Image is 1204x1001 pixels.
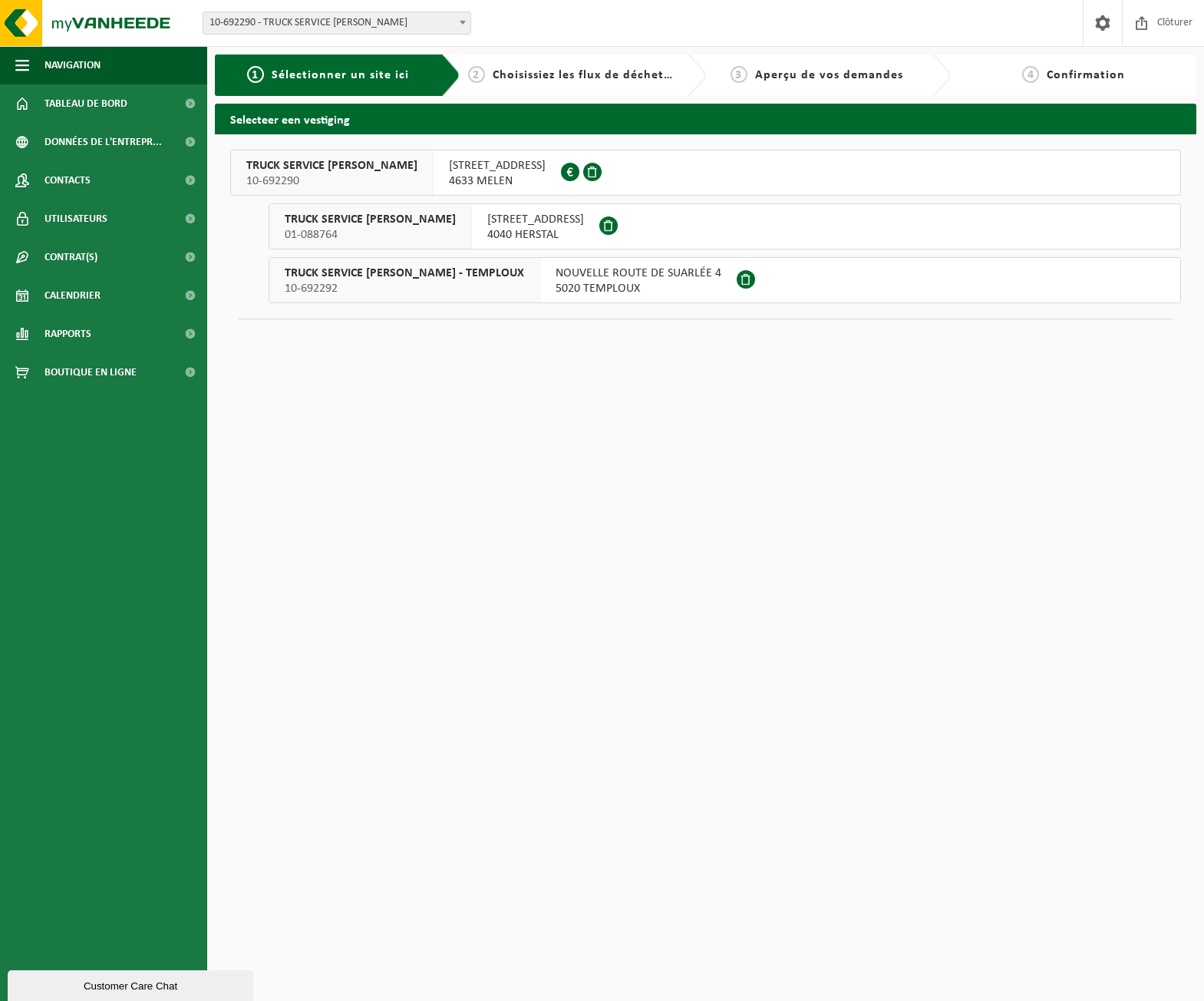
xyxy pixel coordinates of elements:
span: 4 [1022,66,1039,83]
span: 5020 TEMPLOUX [556,281,721,296]
span: Tableau de bord [45,84,127,123]
span: 1 [247,66,264,83]
span: Contrat(s) [45,238,97,276]
span: Navigation [45,46,101,84]
span: 4040 HERSTAL [487,227,584,243]
span: Choisissiez les flux de déchets et récipients [493,69,748,81]
button: TRUCK SERVICE [PERSON_NAME] - TEMPLOUX 10-692292 NOUVELLE ROUTE DE SUARLÉE 45020 TEMPLOUX [269,257,1181,303]
span: 4633 MELEN [449,173,546,189]
span: [STREET_ADDRESS] [487,212,584,227]
span: Boutique en ligne [45,353,137,391]
span: 01-088764 [285,227,456,243]
iframe: chat widget [8,967,256,1001]
span: Données de l'entrepr... [45,123,162,161]
span: Sélectionner un site ici [272,69,409,81]
h2: Selecteer een vestiging [215,104,1196,134]
span: Calendrier [45,276,101,315]
button: TRUCK SERVICE [PERSON_NAME] 10-692290 [STREET_ADDRESS]4633 MELEN [230,150,1181,196]
span: TRUCK SERVICE [PERSON_NAME] - TEMPLOUX [285,266,524,281]
span: Contacts [45,161,91,200]
span: 10-692290 [246,173,417,189]
span: Utilisateurs [45,200,107,238]
span: 10-692292 [285,281,524,296]
span: 3 [731,66,747,83]
span: NOUVELLE ROUTE DE SUARLÉE 4 [556,266,721,281]
span: TRUCK SERVICE [PERSON_NAME] [246,158,417,173]
span: 10-692290 - TRUCK SERVICE SEBASTIAN - MELEN - MELEN [203,12,471,35]
span: Aperçu de vos demandes [755,69,903,81]
span: 2 [468,66,485,83]
span: Rapports [45,315,91,353]
button: TRUCK SERVICE [PERSON_NAME] 01-088764 [STREET_ADDRESS]4040 HERSTAL [269,203,1181,249]
span: [STREET_ADDRESS] [449,158,546,173]
span: 10-692290 - TRUCK SERVICE SEBASTIAN - MELEN - MELEN [203,12,470,34]
span: TRUCK SERVICE [PERSON_NAME] [285,212,456,227]
span: Confirmation [1047,69,1125,81]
